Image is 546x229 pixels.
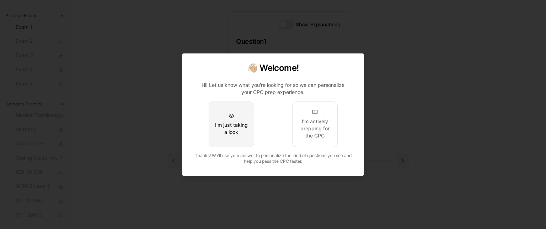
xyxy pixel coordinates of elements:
h2: 👋🏼 Welcome! [191,62,355,74]
button: I'm just taking a look [209,102,254,147]
span: Thanks! We'll use your answer to personalize the kind of questions you see and help you pass the ... [195,153,352,164]
div: I'm actively prepping for the CPC [298,118,332,139]
div: I'm just taking a look [215,121,248,136]
button: I'm actively prepping for the CPC [292,102,338,147]
p: Hi! Let us know what you're looking for so we can personalize your CPC prep experience. [197,82,349,96]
